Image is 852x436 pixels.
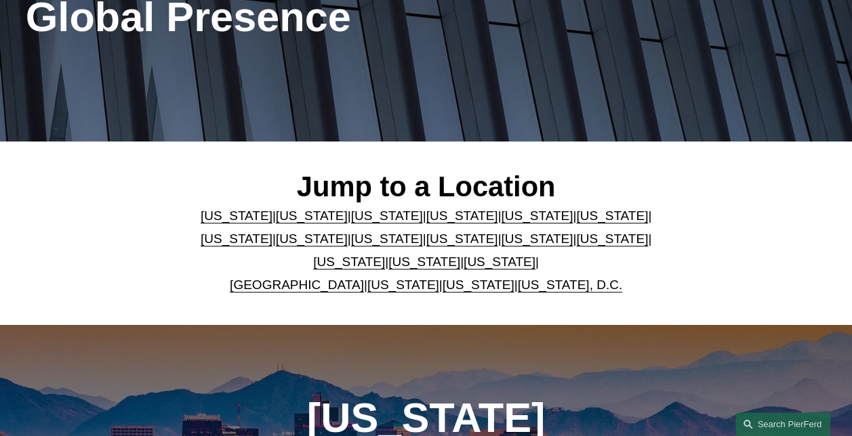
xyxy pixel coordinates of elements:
a: [GEOGRAPHIC_DATA] [230,278,364,292]
a: [US_STATE] [388,255,460,269]
a: [US_STATE] [276,209,348,223]
a: [US_STATE] [501,232,573,246]
a: [US_STATE] [426,209,498,223]
a: [US_STATE] [443,278,514,292]
a: [US_STATE] [313,255,385,269]
p: | | | | | | | | | | | | | | | | | | [192,204,660,297]
a: [US_STATE] [201,232,272,246]
a: [US_STATE] [426,232,498,246]
a: [US_STATE] [576,232,648,246]
a: [US_STATE] [276,232,348,246]
a: [US_STATE] [576,209,648,223]
a: [US_STATE] [501,209,573,223]
a: [US_STATE], D.C. [517,278,622,292]
a: [US_STATE] [201,209,272,223]
a: [US_STATE] [367,278,439,292]
a: [US_STATE] [464,255,535,269]
a: Search this site [735,412,830,436]
h2: Jump to a Location [192,170,660,204]
a: [US_STATE] [351,209,423,223]
a: [US_STATE] [351,232,423,246]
